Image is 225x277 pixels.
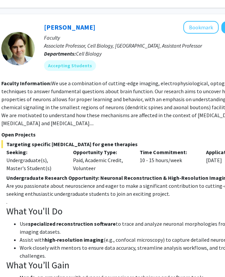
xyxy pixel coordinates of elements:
p: Seeking: [6,148,63,156]
p: Time Commitment: [140,148,196,156]
span: Cell Biology [76,50,102,57]
p: Opportunity Type: [73,148,130,156]
div: Paid, Academic Credit, Volunteer [68,148,135,172]
iframe: Chat [5,247,28,272]
button: Add Matt Rowan to Bookmarks [183,21,219,34]
div: 10 - 15 hours/week [135,148,201,172]
div: Undergraduate(s), Master's Student(s) [6,156,63,172]
b: Faculty Information: [1,80,51,87]
strong: high‐resolution imaging [45,236,104,243]
b: Departments: [44,50,76,57]
a: [PERSON_NAME] [44,23,95,31]
strong: specialized reconstruction software [28,220,116,227]
mat-chip: Accepting Students [44,60,96,71]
